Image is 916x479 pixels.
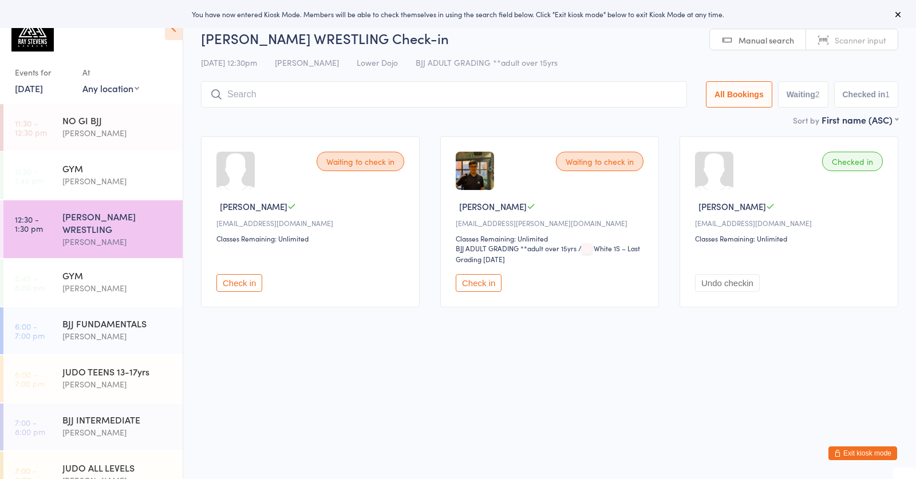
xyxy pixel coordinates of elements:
div: Any location [82,82,139,94]
img: Ray Stevens Academy (Martial Sports Management Ltd T/A Ray Stevens Academy) [11,9,54,52]
a: 11:30 -12:30 pmNO GI BJJ[PERSON_NAME] [3,104,183,151]
a: 6:00 -7:00 pmJUDO TEENS 13-17yrs[PERSON_NAME] [3,355,183,402]
div: 2 [815,90,820,99]
div: [EMAIL_ADDRESS][DOMAIN_NAME] [695,218,886,228]
time: 11:30 - 12:30 pm [15,118,47,137]
a: 11:30 -1:45 pmGYM[PERSON_NAME] [3,152,183,199]
button: Checked in1 [834,81,899,108]
button: Undo checkin [695,274,760,292]
span: Scanner input [835,34,886,46]
div: [PERSON_NAME] WRESTLING [62,210,173,235]
div: NO GI BJJ [62,114,173,126]
div: Classes Remaining: Unlimited [456,233,647,243]
div: GYM [62,162,173,175]
time: 11:30 - 1:45 pm [15,167,44,185]
div: GYM [62,269,173,282]
div: First name (ASC) [822,113,898,126]
button: All Bookings [706,81,772,108]
div: BJJ FUNDAMENTALS [62,317,173,330]
a: 6:00 -7:00 pmBJJ FUNDAMENTALS[PERSON_NAME] [3,307,183,354]
div: You have now entered Kiosk Mode. Members will be able to check themselves in using the search fie... [18,9,898,19]
div: JUDO ALL LEVELS [62,461,173,474]
a: 12:30 -1:30 pm[PERSON_NAME] WRESTLING[PERSON_NAME] [3,200,183,258]
div: [PERSON_NAME] [62,426,173,439]
div: [PERSON_NAME] [62,175,173,188]
div: At [82,63,139,82]
span: [PERSON_NAME] [220,200,287,212]
a: 7:00 -8:00 pmBJJ INTERMEDIATE[PERSON_NAME] [3,403,183,450]
div: BJJ ADULT GRADING **adult over 15yrs [456,243,577,253]
button: Waiting2 [778,81,828,108]
div: JUDO TEENS 13-17yrs [62,365,173,378]
time: 6:00 - 7:00 pm [15,370,45,388]
img: image1723221534.png [456,152,494,190]
span: [DATE] 12:30pm [201,57,257,68]
div: [PERSON_NAME] [62,235,173,248]
div: [EMAIL_ADDRESS][DOMAIN_NAME] [216,218,408,228]
div: [PERSON_NAME] [62,378,173,391]
input: Search [201,81,687,108]
h2: [PERSON_NAME] WRESTLING Check-in [201,29,898,47]
time: 6:00 - 7:00 pm [15,322,45,340]
span: [PERSON_NAME] [459,200,527,212]
span: BJJ ADULT GRADING **adult over 15yrs [416,57,558,68]
button: Check in [216,274,262,292]
div: Events for [15,63,71,82]
div: Checked in [822,152,883,171]
div: Waiting to check in [317,152,404,171]
span: Manual search [739,34,794,46]
div: [PERSON_NAME] [62,330,173,343]
div: [PERSON_NAME] [62,282,173,295]
button: Exit kiosk mode [828,446,897,460]
span: [PERSON_NAME] [275,57,339,68]
time: 12:30 - 1:30 pm [15,215,43,233]
div: 1 [885,90,890,99]
button: Check in [456,274,502,292]
div: [PERSON_NAME] [62,126,173,140]
div: Waiting to check in [556,152,643,171]
a: 5:45 -8:00 pmGYM[PERSON_NAME] [3,259,183,306]
div: Classes Remaining: Unlimited [695,233,886,243]
a: [DATE] [15,82,43,94]
time: 7:00 - 8:00 pm [15,418,45,436]
div: Classes Remaining: Unlimited [216,233,408,243]
label: Sort by [793,114,819,126]
span: [PERSON_NAME] [698,200,766,212]
div: [EMAIL_ADDRESS][PERSON_NAME][DOMAIN_NAME] [456,218,647,228]
div: BJJ INTERMEDIATE [62,413,173,426]
span: Lower Dojo [357,57,398,68]
time: 5:45 - 8:00 pm [15,274,45,292]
